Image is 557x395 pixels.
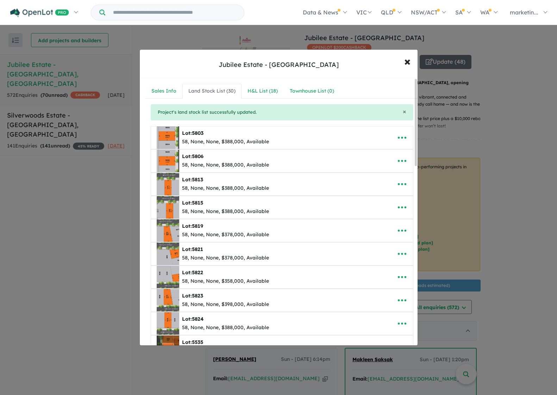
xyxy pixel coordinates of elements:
div: Project's land stock list successfully updated. [151,104,413,120]
div: 58, None, None, $388,000, Available [182,184,269,193]
b: Lot: [182,176,203,183]
div: 58, None, None, $388,000, Available [182,207,269,216]
div: Land Stock List ( 30 ) [188,87,236,95]
span: 5813 [192,176,203,183]
img: Jubilee%20Estate%20-%20Wyndham%20Vale%20-%20Lot%205535___1710394586.jpg [157,336,179,358]
b: Lot: [182,269,203,276]
img: Jubilee%20Estate%20-%20Wyndham%20Vale%20-%20Lot%205823___1727132874.jpg [157,289,179,312]
img: Jubilee%20Estate%20-%20Wyndham%20Vale%20-%20Lot%205821___1727132874.jpg [157,243,179,265]
span: × [403,107,406,115]
b: Lot: [182,316,204,322]
span: marketin... [510,9,538,16]
div: Sales Info [151,87,176,95]
div: 58, None, None, $388,000, Available [182,324,269,332]
b: Lot: [182,153,204,159]
input: Try estate name, suburb, builder or developer [107,5,243,20]
b: Lot: [182,293,203,299]
div: 58, None, None, $388,000, Available [182,138,269,146]
img: Jubilee%20Estate%20-%20Wyndham%20Vale%20-%20Lot%205819___1727132873.jpg [157,219,179,242]
span: 5803 [192,130,204,136]
img: Jubilee%20Estate%20-%20Wyndham%20Vale%20-%20Lot%205822___1727132874.jpg [157,266,179,288]
span: 5806 [192,153,204,159]
b: Lot: [182,339,203,345]
div: 58, None, None, $378,000, Available [182,231,269,239]
img: Openlot PRO Logo White [10,8,69,17]
div: 58, None, None, $388,000, Available [182,161,269,169]
div: 58, None, None, $358,000, Available [182,277,269,286]
button: Close [403,108,406,115]
img: Jubilee%20Estate%20-%20Wyndham%20Vale%20-%20Lot%205824___1727132874.jpg [157,312,179,335]
div: 58, None, None, $378,000, Available [182,254,269,262]
span: 5824 [192,316,204,322]
span: × [404,54,411,69]
b: Lot: [182,130,204,136]
div: Townhouse List ( 0 ) [290,87,334,95]
span: 5822 [192,269,203,276]
div: Jubilee Estate - [GEOGRAPHIC_DATA] [219,60,339,69]
span: 5823 [192,293,203,299]
b: Lot: [182,223,203,229]
span: 5535 [192,339,203,345]
b: Lot: [182,246,203,252]
img: Jubilee%20Estate%20-%20Wyndham%20Vale%20-%20Lot%205803___1727132871.jpg [157,126,179,149]
img: Jubilee%20Estate%20-%20Wyndham%20Vale%20-%20Lot%205806___1727132872.jpg [157,150,179,172]
span: 5815 [192,200,203,206]
div: H&L List ( 18 ) [248,87,278,95]
img: Jubilee%20Estate%20-%20Wyndham%20Vale%20-%20Lot%205813___1727132872.jpg [157,173,179,195]
div: 58, None, None, $398,000, Available [182,300,269,309]
span: 5821 [192,246,203,252]
img: Jubilee%20Estate%20-%20Wyndham%20Vale%20-%20Lot%205815___1727132873.jpg [157,196,179,219]
span: 5819 [192,223,203,229]
b: Lot: [182,200,203,206]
